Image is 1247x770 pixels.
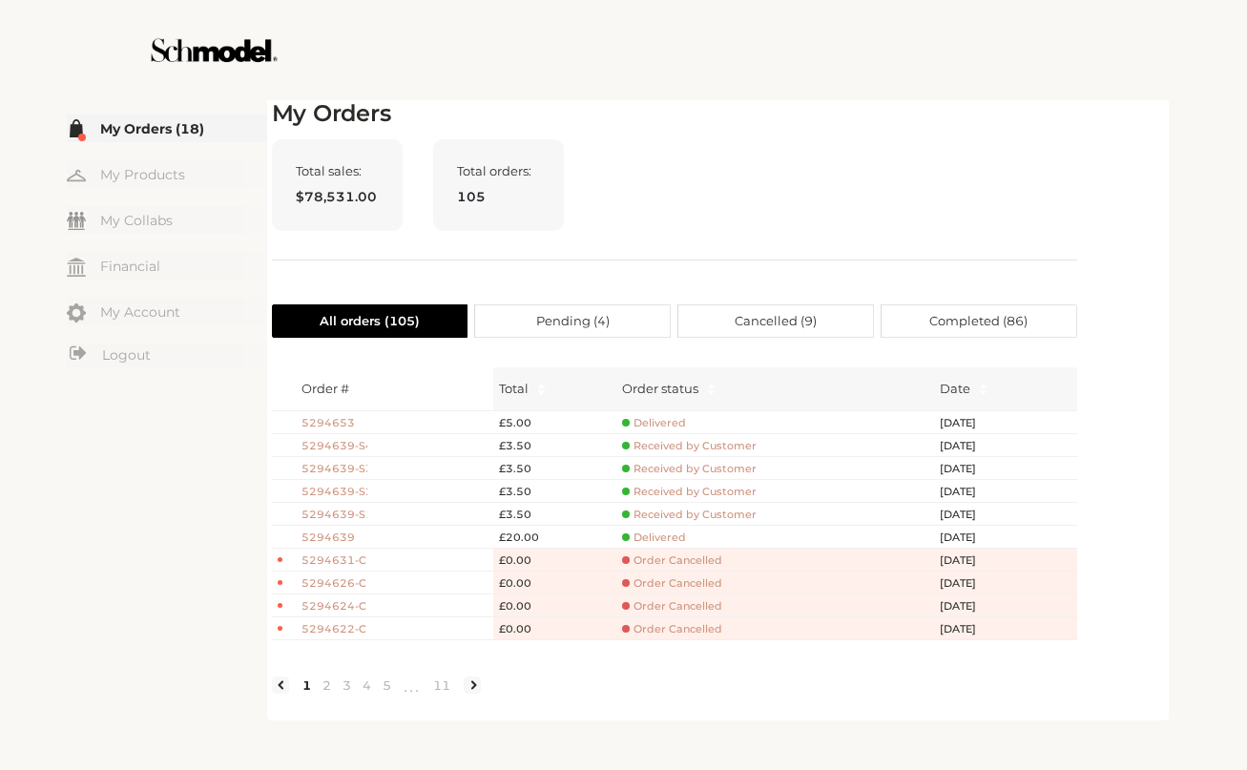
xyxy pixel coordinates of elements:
span: 5294639-S3 [301,461,368,477]
td: £3.50 [493,480,616,503]
span: 5294626-C [301,575,368,592]
a: My Orders (18) [67,114,267,142]
span: Order Cancelled [622,576,722,591]
a: My Collabs [67,206,267,234]
span: Total sales: [296,163,379,178]
span: 105 [457,186,540,207]
span: [DATE] [940,530,997,546]
img: my-account.svg [67,303,86,323]
div: Order status [622,379,698,398]
span: [DATE] [940,461,997,477]
img: my-hanger.svg [67,166,86,185]
td: £0.00 [493,549,616,572]
span: caret-up [706,381,717,391]
td: £3.50 [493,457,616,480]
span: Received by Customer [622,439,757,453]
span: Received by Customer [622,485,757,499]
span: Received by Customer [622,462,757,476]
span: [DATE] [940,575,997,592]
span: caret-up [536,381,547,391]
span: 5294631-C [301,552,368,569]
td: £0.00 [493,594,616,617]
span: caret-down [706,387,717,398]
td: £3.50 [493,434,616,457]
span: [DATE] [940,438,997,454]
span: Total orders: [457,163,540,178]
a: 5 [377,676,397,694]
li: Next 5 Pages [397,670,427,700]
h2: My Orders [272,100,1077,128]
a: Financial [67,252,267,280]
span: 5294639-S2 [301,484,368,500]
span: [DATE] [940,621,997,637]
span: Order Cancelled [622,622,722,636]
span: [DATE] [940,507,997,523]
span: Delivered [622,416,686,430]
a: 11 [427,676,456,694]
img: my-financial.svg [67,258,86,277]
a: 2 [317,676,337,694]
a: My Products [67,160,267,188]
a: 3 [337,676,357,694]
span: Completed ( 86 ) [929,305,1028,337]
span: [DATE] [940,415,997,431]
span: Total [499,379,529,398]
span: Cancelled ( 9 ) [735,305,817,337]
span: Date [940,379,970,398]
a: 4 [357,676,377,694]
img: my-order.svg [67,119,86,138]
span: 5294639-S4 [301,438,368,454]
a: My Account [67,298,267,325]
span: All orders ( 105 ) [320,305,420,337]
span: Received by Customer [622,508,757,522]
th: Order # [296,367,494,411]
img: my-friends.svg [67,212,86,230]
li: Next Page [464,676,481,694]
span: 5294624-C [301,598,368,614]
td: £0.00 [493,572,616,594]
span: caret-up [978,381,988,391]
td: £3.50 [493,503,616,526]
td: £0.00 [493,617,616,640]
span: Delivered [622,531,686,545]
span: [DATE] [940,552,997,569]
span: 5294639 [301,530,368,546]
div: Menu [67,114,267,370]
span: Order Cancelled [622,553,722,568]
a: 1 [297,676,317,694]
td: £20.00 [493,526,616,549]
span: caret-down [536,387,547,398]
td: £5.00 [493,411,616,434]
li: Previous Page [272,676,289,694]
span: 5294653 [301,415,368,431]
span: caret-down [978,387,988,398]
span: $78,531.00 [296,186,379,207]
a: Logout [67,343,267,367]
span: 5294622-C [301,621,368,637]
span: Order Cancelled [622,599,722,614]
span: [DATE] [940,484,997,500]
span: ••• [397,675,427,697]
span: 5294639-S1 [301,507,368,523]
span: [DATE] [940,598,997,614]
span: Pending ( 4 ) [536,305,610,337]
